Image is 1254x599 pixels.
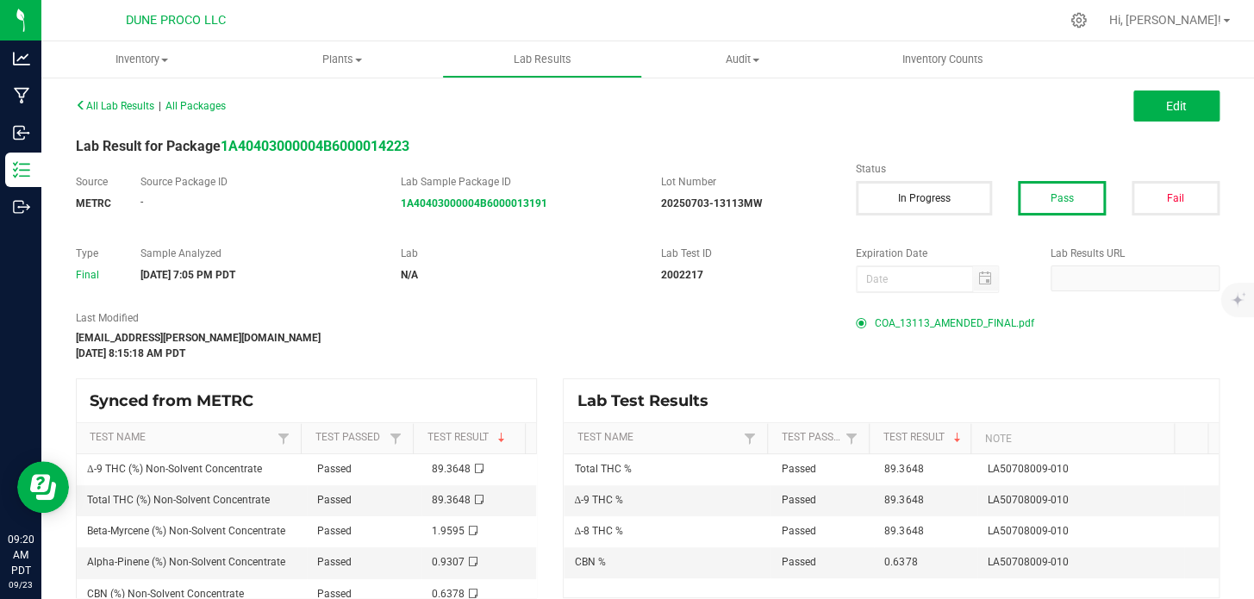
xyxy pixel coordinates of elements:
[76,310,830,326] label: Last Modified
[221,138,409,154] a: 1A40403000004B6000014223
[781,463,815,475] span: Passed
[660,174,829,190] label: Lot Number
[126,13,226,28] span: DUNE PROCO LLC
[76,267,115,283] div: Final
[574,463,631,475] span: Total THC %
[87,463,262,475] span: Δ-9 THC (%) Non-Solvent Concentrate
[884,463,923,475] span: 89.3648
[87,556,285,568] span: Alpha-Pinene (%) Non-Solvent Concentrate
[574,494,623,506] span: Δ-9 THC %
[643,52,841,67] span: Audit
[1109,13,1221,27] span: Hi, [PERSON_NAME]!
[241,41,441,78] a: Plants
[442,41,642,78] a: Lab Results
[41,41,241,78] a: Inventory
[385,427,406,449] a: Filter
[883,431,964,445] a: Test ResultSortable
[884,525,923,537] span: 89.3648
[8,578,34,591] p: 09/23
[242,52,440,67] span: Plants
[660,246,829,261] label: Lab Test ID
[988,525,1069,537] span: LA50708009-010
[574,556,605,568] span: CBN %
[90,431,273,445] a: Test NameSortable
[970,423,1174,454] th: Note
[950,431,964,445] span: Sortable
[317,463,352,475] span: Passed
[140,269,235,281] strong: [DATE] 7:05 PM PDT
[781,556,815,568] span: Passed
[432,463,471,475] span: 89.3648
[87,525,285,537] span: Beta-Myrcene (%) Non-Solvent Concentrate
[140,174,375,190] label: Source Package ID
[13,87,30,104] inline-svg: Manufacturing
[165,100,226,112] span: All Packages
[856,318,866,328] form-radio-button: Primary COA
[76,197,111,209] strong: METRC
[76,246,115,261] label: Type
[76,174,115,190] label: Source
[1068,12,1089,28] div: Manage settings
[317,525,352,537] span: Passed
[76,100,154,112] span: All Lab Results
[884,556,917,568] span: 0.6378
[1132,181,1220,215] button: Fail
[159,100,161,112] span: |
[427,431,520,445] a: Test ResultSortable
[76,347,185,359] strong: [DATE] 8:15:18 AM PDT
[140,196,143,208] span: -
[13,198,30,215] inline-svg: Outbound
[988,494,1069,506] span: LA50708009-010
[401,269,418,281] strong: N/A
[13,161,30,178] inline-svg: Inventory
[856,161,1220,177] label: Status
[8,532,34,578] p: 09:20 AM PDT
[76,138,409,154] span: Lab Result for Package
[1051,246,1220,261] label: Lab Results URL
[490,52,594,67] span: Lab Results
[879,52,1007,67] span: Inventory Counts
[41,52,241,67] span: Inventory
[90,391,266,410] span: Synced from METRC
[315,431,385,445] a: Test PassedSortable
[432,556,465,568] span: 0.9307
[317,556,352,568] span: Passed
[577,391,721,410] span: Lab Test Results
[432,525,465,537] span: 1.9595
[317,494,352,506] span: Passed
[1133,90,1220,122] button: Edit
[782,431,841,445] a: Test PassedSortable
[660,197,762,209] strong: 20250703-13113MW
[401,174,635,190] label: Lab Sample Package ID
[577,431,739,445] a: Test NameSortable
[841,427,862,449] a: Filter
[76,332,321,344] strong: [EMAIL_ADDRESS][PERSON_NAME][DOMAIN_NAME]
[401,197,547,209] a: 1A40403000004B6000013191
[660,269,702,281] strong: 2002217
[273,427,294,449] a: Filter
[781,494,815,506] span: Passed
[642,41,842,78] a: Audit
[87,494,270,506] span: Total THC (%) Non-Solvent Concentrate
[856,246,1025,261] label: Expiration Date
[13,50,30,67] inline-svg: Analytics
[140,246,375,261] label: Sample Analyzed
[13,124,30,141] inline-svg: Inbound
[875,310,1034,336] span: COA_13113_AMENDED_FINAL.pdf
[884,494,923,506] span: 89.3648
[401,246,635,261] label: Lab
[1018,181,1106,215] button: Pass
[574,525,623,537] span: Δ-8 THC %
[843,41,1043,78] a: Inventory Counts
[432,494,471,506] span: 89.3648
[856,181,992,215] button: In Progress
[988,556,1069,568] span: LA50708009-010
[495,431,508,445] span: Sortable
[988,463,1069,475] span: LA50708009-010
[1166,99,1187,113] span: Edit
[739,427,760,449] a: Filter
[17,461,69,513] iframe: Resource center
[781,525,815,537] span: Passed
